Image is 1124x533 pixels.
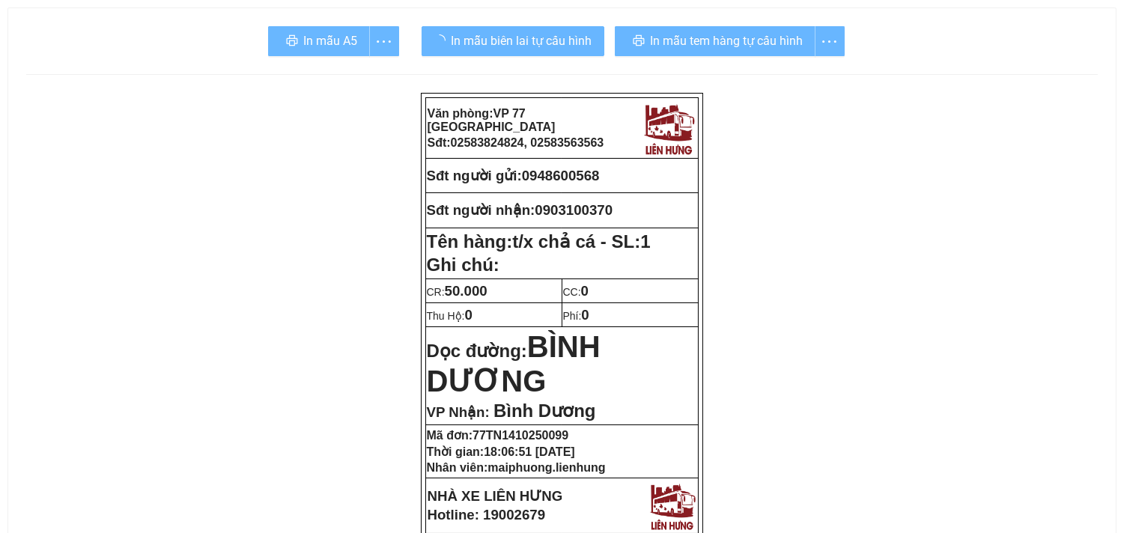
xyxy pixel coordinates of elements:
[161,10,219,73] img: logo
[427,310,473,322] span: Thu Hộ:
[427,461,606,474] strong: Nhân viên:
[465,307,473,323] span: 0
[512,231,650,252] span: t/x chả cá - SL:
[445,283,487,299] span: 50.000
[428,136,604,149] strong: Sđt:
[422,26,604,56] button: In mẫu biên lai tự cấu hình
[5,26,159,75] strong: VP: 77 [GEOGRAPHIC_DATA], [GEOGRAPHIC_DATA]
[427,341,601,395] strong: Dọc đường:
[646,480,698,532] img: logo
[109,106,206,118] strong: SĐT gửi:
[427,231,651,252] strong: Tên hàng:
[427,445,575,458] strong: Thời gian:
[451,136,604,149] span: 02583824824, 02583563563
[428,488,563,504] strong: NHÀ XE LIÊN HƯNG
[427,202,535,218] strong: Sđt người nhận:
[427,168,522,183] strong: Sđt người gửi:
[151,106,206,118] span: 0948600568
[581,307,589,323] span: 0
[427,404,490,420] span: VP Nhận:
[428,507,546,523] strong: Hotline: 19002679
[427,286,487,298] span: CR:
[428,107,556,133] span: VP 77 [GEOGRAPHIC_DATA]
[5,106,54,118] strong: Người gửi:
[428,107,556,133] strong: Văn phòng:
[493,400,596,421] span: Bình Dương
[563,286,589,298] span: CC:
[522,168,600,183] span: 0948600568
[535,202,613,218] span: 0903100370
[487,461,605,474] span: maiphuong.lienhung
[452,31,592,50] span: In mẫu biên lai tự cấu hình
[484,445,575,458] span: 18:06:51 [DATE]
[640,100,697,156] img: logo
[427,330,601,398] span: BÌNH DƯƠNG
[427,255,499,275] span: Ghi chú:
[427,429,569,442] strong: Mã đơn:
[473,429,568,442] span: 77TN1410250099
[434,34,452,46] span: loading
[563,310,589,322] span: Phí:
[5,7,124,23] strong: Nhà xe Liên Hưng
[640,231,650,252] span: 1
[61,81,163,97] strong: Phiếu gửi hàng
[581,283,589,299] span: 0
